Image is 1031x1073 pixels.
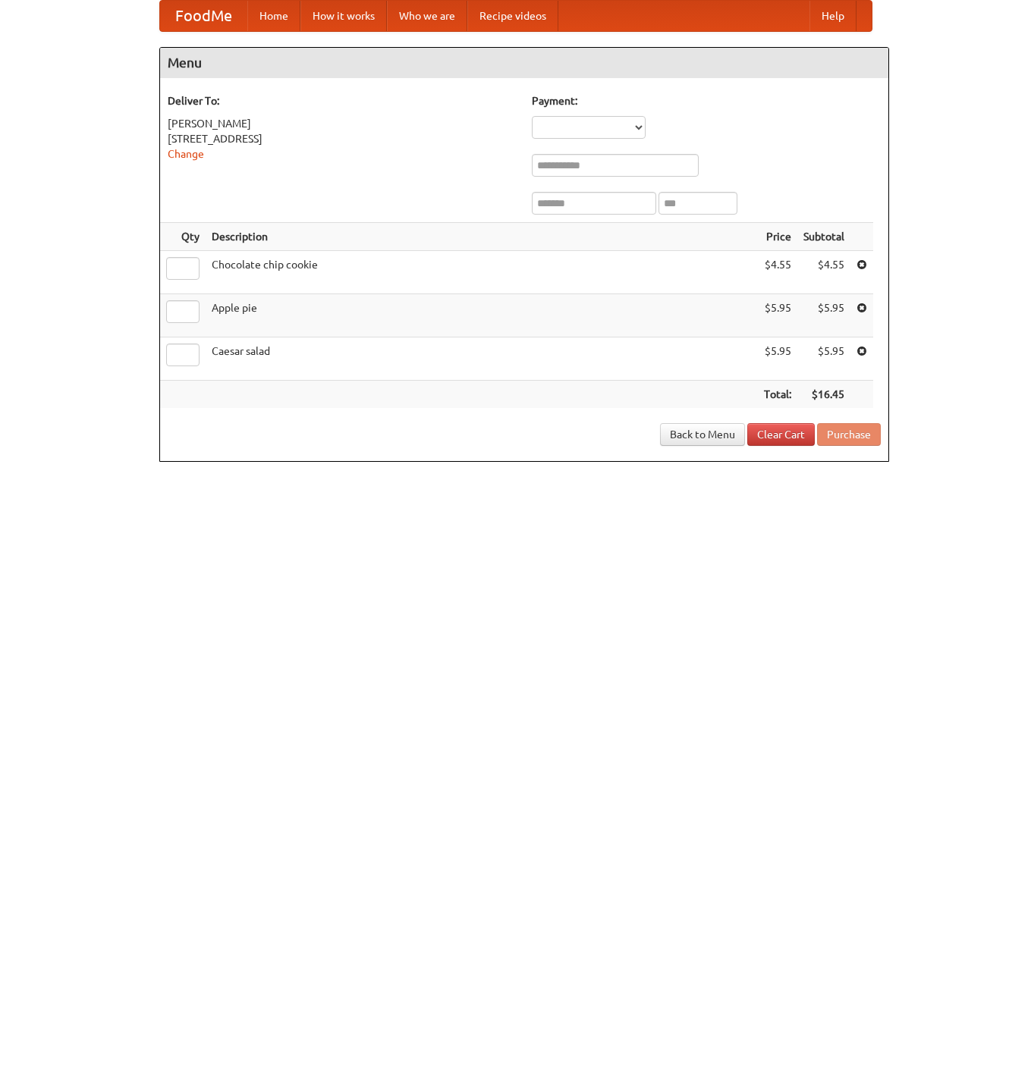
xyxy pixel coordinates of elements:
[160,1,247,31] a: FoodMe
[758,337,797,381] td: $5.95
[747,423,815,446] a: Clear Cart
[809,1,857,31] a: Help
[387,1,467,31] a: Who we are
[160,223,206,251] th: Qty
[160,48,888,78] h4: Menu
[206,251,758,294] td: Chocolate chip cookie
[660,423,745,446] a: Back to Menu
[467,1,558,31] a: Recipe videos
[758,294,797,337] td: $5.95
[758,251,797,294] td: $4.55
[797,294,850,337] td: $5.95
[206,337,758,381] td: Caesar salad
[797,223,850,251] th: Subtotal
[168,93,517,108] h5: Deliver To:
[168,116,517,131] div: [PERSON_NAME]
[206,223,758,251] th: Description
[532,93,881,108] h5: Payment:
[247,1,300,31] a: Home
[300,1,387,31] a: How it works
[797,381,850,409] th: $16.45
[817,423,881,446] button: Purchase
[206,294,758,337] td: Apple pie
[168,148,204,160] a: Change
[168,131,517,146] div: [STREET_ADDRESS]
[797,251,850,294] td: $4.55
[758,381,797,409] th: Total:
[758,223,797,251] th: Price
[797,337,850,381] td: $5.95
